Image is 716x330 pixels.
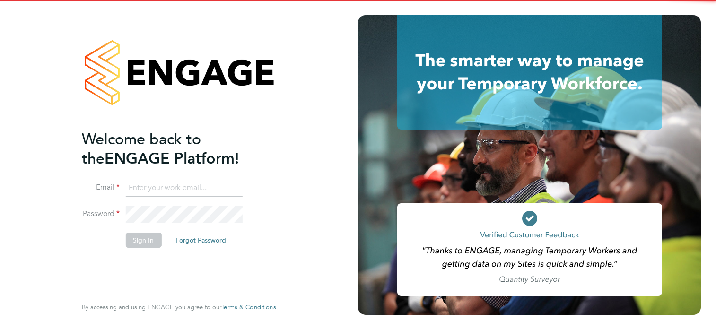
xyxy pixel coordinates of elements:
[125,233,161,248] button: Sign In
[82,209,120,219] label: Password
[82,303,276,311] span: By accessing and using ENGAGE you agree to our
[82,130,266,168] h2: ENGAGE Platform!
[221,304,276,311] a: Terms & Conditions
[82,182,120,192] label: Email
[168,233,234,248] button: Forgot Password
[82,130,201,168] span: Welcome back to the
[125,180,242,197] input: Enter your work email...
